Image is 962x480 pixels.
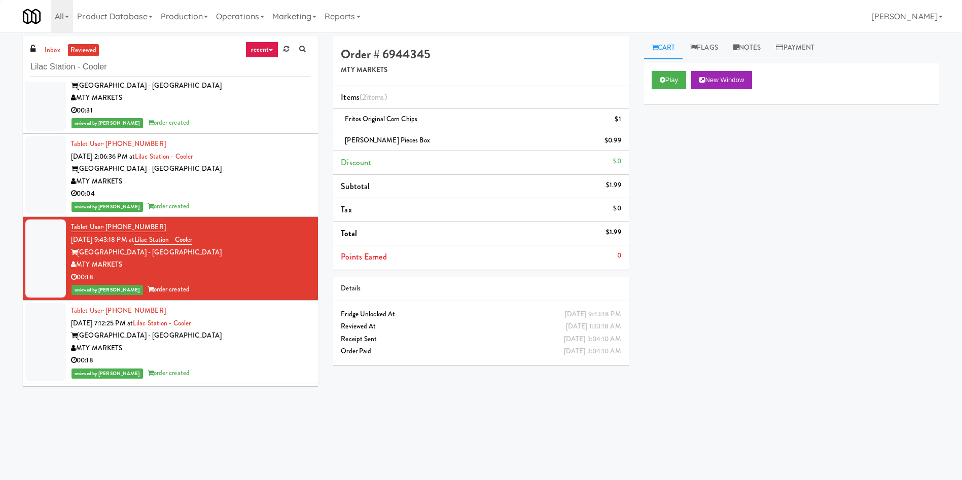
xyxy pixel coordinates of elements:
div: Order Paid [341,345,621,358]
img: Micromart [23,8,41,25]
h4: Order # 6944345 [341,48,621,61]
a: Lilac Station - Cooler [133,318,191,328]
span: [DATE] 7:12:25 PM at [71,318,133,328]
span: (2 ) [360,91,387,103]
div: [GEOGRAPHIC_DATA] - [GEOGRAPHIC_DATA] [71,163,310,175]
a: Tablet User· [PHONE_NUMBER] [71,306,166,315]
span: order created [148,284,190,294]
span: order created [148,201,190,211]
button: Play [652,71,687,89]
span: [DATE] 9:43:18 PM at [71,235,134,244]
span: reviewed by [PERSON_NAME] [72,118,143,128]
div: $0 [613,155,621,168]
div: Details [341,282,621,295]
div: $1.99 [606,226,621,239]
div: $1 [615,113,621,126]
div: MTY MARKETS [71,175,310,188]
a: Notes [726,36,769,59]
a: Flags [683,36,726,59]
ng-pluralize: items [366,91,384,103]
div: $0 [613,202,621,215]
div: $0.99 [604,134,621,147]
span: order created [148,118,190,127]
div: 00:18 [71,354,310,367]
li: Tablet User· [PHONE_NUMBER][DATE] 7:12:25 PM atLilac Station - Cooler[GEOGRAPHIC_DATA] - [GEOGRAP... [23,301,318,384]
span: Items [341,91,386,103]
span: Fritos Original Corn Chips [345,114,417,124]
li: Tablet User· [PHONE_NUMBER][DATE] 9:43:18 PM atLilac Station - Cooler[GEOGRAPHIC_DATA] - [GEOGRAP... [23,217,318,301]
a: Payment [768,36,822,59]
li: Tablet User· [PHONE_NUMBER][DATE] 3:17:58 PM atLilac Station - Cooler[GEOGRAPHIC_DATA] - [GEOGRAP... [23,50,318,134]
span: · [PHONE_NUMBER] [102,139,166,149]
span: Total [341,228,357,239]
a: Lilac Station - Cooler [134,235,192,245]
li: Tablet User· [PHONE_NUMBER][DATE] 7:09:01 PM atLilac Station - Cooler[GEOGRAPHIC_DATA] - [GEOGRAP... [23,384,318,468]
span: Tax [341,204,351,215]
a: Tablet User· [PHONE_NUMBER] [71,222,166,232]
span: order created [148,368,190,378]
span: · [PHONE_NUMBER] [102,306,166,315]
a: recent [245,42,279,58]
span: Discount [341,157,371,168]
div: 0 [617,249,621,262]
div: 00:31 [71,104,310,117]
h5: MTY MARKETS [341,66,621,74]
a: inbox [42,44,63,57]
div: [DATE] 3:04:10 AM [564,333,621,346]
span: [DATE] 2:06:36 PM at [71,152,135,161]
div: Fridge Unlocked At [341,308,621,321]
div: $1.99 [606,179,621,192]
input: Search vision orders [30,58,310,77]
div: [GEOGRAPHIC_DATA] - [GEOGRAPHIC_DATA] [71,329,310,342]
a: Lilac Station - Cooler [135,152,193,161]
span: reviewed by [PERSON_NAME] [72,202,143,212]
div: [DATE] 3:04:10 AM [564,345,621,358]
span: Subtotal [341,180,370,192]
div: 00:18 [71,271,310,284]
span: reviewed by [PERSON_NAME] [72,368,143,379]
div: [GEOGRAPHIC_DATA] - [GEOGRAPHIC_DATA] [71,246,310,259]
div: MTY MARKETS [71,92,310,104]
div: [GEOGRAPHIC_DATA] - [GEOGRAPHIC_DATA] [71,80,310,92]
div: [DATE] 1:33:18 AM [566,320,621,333]
div: [DATE] 9:43:18 PM [565,308,621,321]
span: [PERSON_NAME] Pieces Box [345,135,430,145]
div: Reviewed At [341,320,621,333]
button: New Window [691,71,752,89]
span: · [PHONE_NUMBER] [102,222,166,232]
div: MTY MARKETS [71,259,310,271]
a: Tablet User· [PHONE_NUMBER] [71,139,166,149]
a: Cart [644,36,683,59]
li: Tablet User· [PHONE_NUMBER][DATE] 2:06:36 PM atLilac Station - Cooler[GEOGRAPHIC_DATA] - [GEOGRAP... [23,134,318,217]
span: reviewed by [PERSON_NAME] [72,285,143,295]
span: Points Earned [341,251,386,263]
div: MTY MARKETS [71,342,310,355]
a: reviewed [68,44,99,57]
div: Receipt Sent [341,333,621,346]
div: 00:04 [71,188,310,200]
